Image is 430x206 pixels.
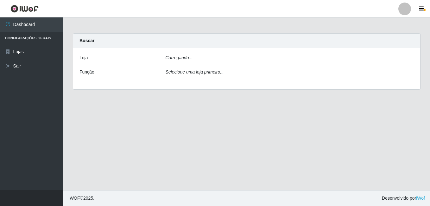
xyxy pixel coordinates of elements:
[79,69,94,75] label: Função
[79,55,88,61] label: Loja
[416,196,425,201] a: iWof
[382,195,425,202] span: Desenvolvido por
[79,38,94,43] strong: Buscar
[10,5,39,13] img: CoreUI Logo
[166,69,224,74] i: Selecione uma loja primeiro...
[68,195,94,202] span: © 2025 .
[166,55,193,60] i: Carregando...
[68,196,80,201] span: IWOF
